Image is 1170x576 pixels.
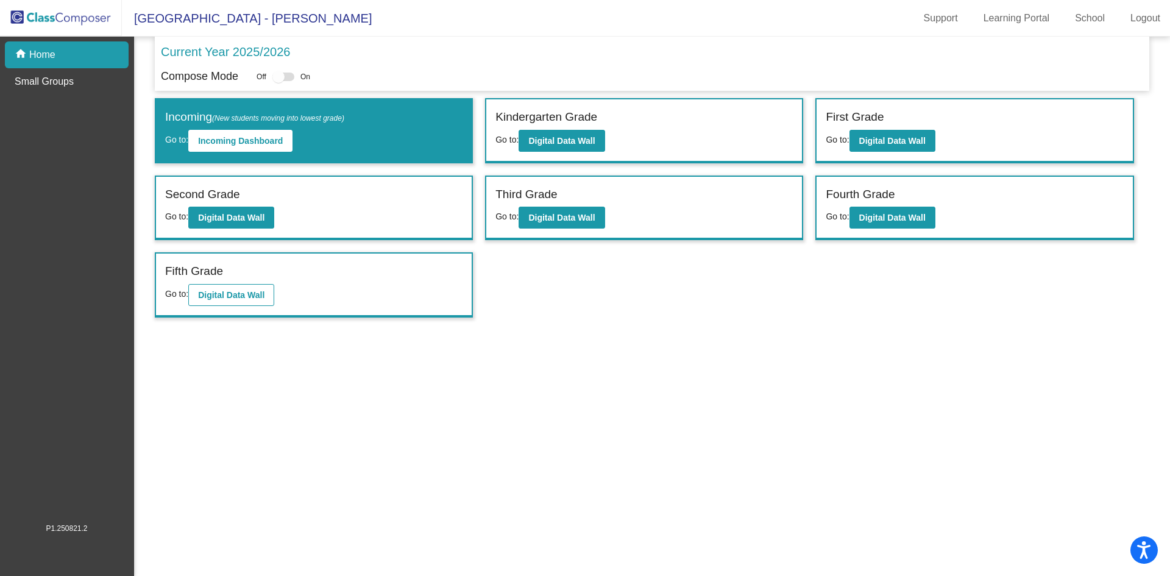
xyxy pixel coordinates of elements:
[826,108,884,126] label: First Grade
[165,108,344,126] label: Incoming
[15,74,74,89] p: Small Groups
[826,135,849,144] span: Go to:
[165,263,223,280] label: Fifth Grade
[122,9,372,28] span: [GEOGRAPHIC_DATA] - [PERSON_NAME]
[165,289,188,299] span: Go to:
[165,135,188,144] span: Go to:
[849,207,935,229] button: Digital Data Wall
[495,135,519,144] span: Go to:
[826,212,849,221] span: Go to:
[29,48,55,62] p: Home
[495,186,557,204] label: Third Grade
[528,136,595,146] b: Digital Data Wall
[198,290,264,300] b: Digital Data Wall
[849,130,935,152] button: Digital Data Wall
[519,207,604,229] button: Digital Data Wall
[528,213,595,222] b: Digital Data Wall
[519,130,604,152] button: Digital Data Wall
[826,186,895,204] label: Fourth Grade
[1121,9,1170,28] a: Logout
[198,213,264,222] b: Digital Data Wall
[161,68,238,85] p: Compose Mode
[165,212,188,221] span: Go to:
[188,130,292,152] button: Incoming Dashboard
[300,71,310,82] span: On
[165,186,240,204] label: Second Grade
[1065,9,1115,28] a: School
[188,284,274,306] button: Digital Data Wall
[15,48,29,62] mat-icon: home
[188,207,274,229] button: Digital Data Wall
[914,9,968,28] a: Support
[495,212,519,221] span: Go to:
[859,213,926,222] b: Digital Data Wall
[974,9,1060,28] a: Learning Portal
[495,108,597,126] label: Kindergarten Grade
[161,43,290,61] p: Current Year 2025/2026
[212,114,344,123] span: (New students moving into lowest grade)
[198,136,283,146] b: Incoming Dashboard
[257,71,266,82] span: Off
[859,136,926,146] b: Digital Data Wall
